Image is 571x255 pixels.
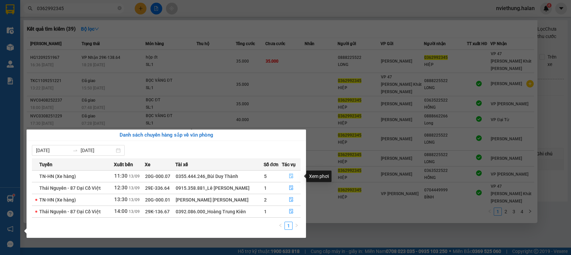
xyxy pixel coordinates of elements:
[264,174,267,179] span: 5
[289,174,294,179] span: file-done
[39,161,52,168] span: Tuyến
[73,148,78,153] span: to
[176,208,263,215] div: 0392.086.000_Hoàng Trung Kiên
[295,223,299,227] span: right
[282,206,301,217] button: file-done
[289,197,294,203] span: file-done
[282,161,296,168] span: Tác vụ
[73,148,78,153] span: swap-right
[175,161,188,168] span: Tài xế
[114,208,128,214] span: 14:00
[284,222,293,230] li: 1
[289,185,294,191] span: file-done
[114,161,133,168] span: Xuất bến
[114,196,128,203] span: 13:30
[176,184,263,192] div: 0915.358.881_Lê [PERSON_NAME]
[293,222,301,230] button: right
[264,197,267,203] span: 2
[145,174,170,179] span: 20G-000.07
[129,197,140,202] span: 13/09
[39,197,76,203] span: TN-HN (Xe hàng)
[145,197,170,203] span: 20G-000.01
[145,185,170,191] span: 29E-336.64
[129,174,140,179] span: 13/09
[81,147,115,154] input: Đến ngày
[176,196,263,204] div: [PERSON_NAME] [PERSON_NAME]
[306,171,332,182] div: Xem phơi
[264,161,279,168] span: Số đơn
[114,185,128,191] span: 12:30
[282,194,301,205] button: file-done
[36,147,70,154] input: Từ ngày
[39,209,101,214] span: Thái Nguyên - 87 Đại Cồ Việt
[293,222,301,230] li: Next Page
[176,173,263,180] div: 0355.444.246_Bùi Duy Thành
[264,185,267,191] span: 1
[129,186,140,190] span: 13/09
[129,209,140,214] span: 13/09
[276,222,284,230] button: left
[145,161,150,168] span: Xe
[114,173,128,179] span: 11:30
[278,223,282,227] span: left
[264,209,267,214] span: 1
[282,183,301,193] button: file-done
[39,174,76,179] span: TN-HN (Xe hàng)
[282,171,301,182] button: file-done
[145,209,170,214] span: 29K-136.67
[276,222,284,230] li: Previous Page
[39,185,101,191] span: Thái Nguyên - 87 Đại Cồ Việt
[289,209,294,214] span: file-done
[285,222,292,229] a: 1
[32,131,301,139] div: Danh sách chuyến hàng sắp về văn phòng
